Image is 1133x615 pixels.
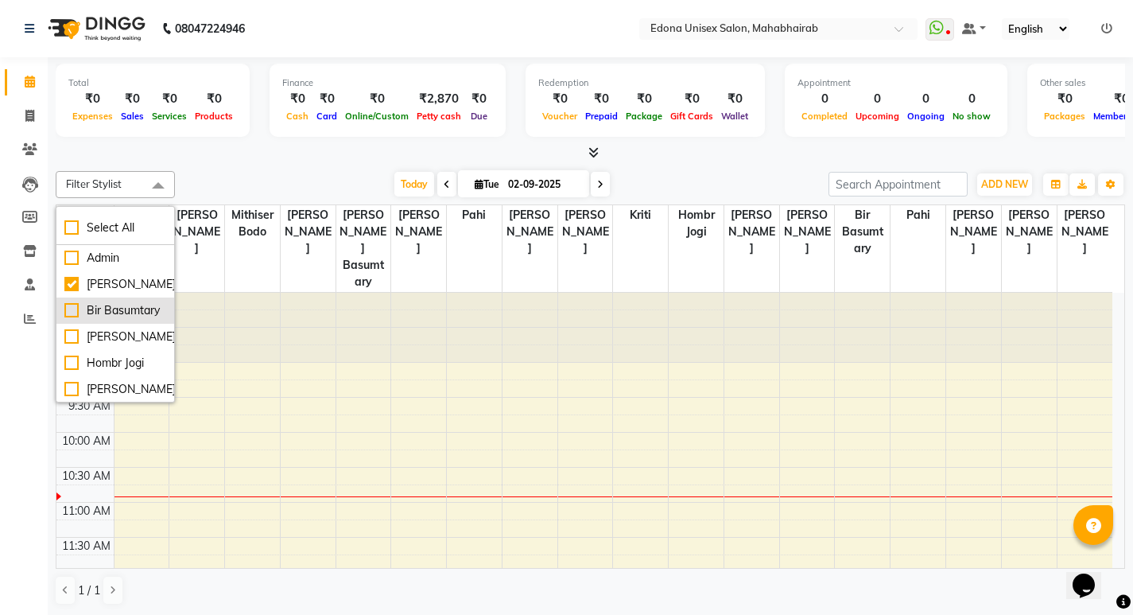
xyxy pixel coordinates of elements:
[312,90,341,108] div: ₹0
[225,205,280,242] span: Mithiser Bodo
[282,111,312,122] span: Cash
[68,111,117,122] span: Expenses
[191,111,237,122] span: Products
[64,381,166,398] div: [PERSON_NAME]
[114,205,169,225] span: Admin
[666,111,717,122] span: Gift Cards
[312,111,341,122] span: Card
[946,205,1001,259] span: [PERSON_NAME]
[717,111,752,122] span: Wallet
[282,76,493,90] div: Finance
[64,250,166,267] div: Admin
[64,276,166,293] div: [PERSON_NAME]
[581,111,622,122] span: Prepaid
[1040,90,1089,108] div: ₹0
[797,76,995,90] div: Appointment
[64,220,166,236] div: Select All
[413,90,465,108] div: ₹2,870
[558,205,613,259] span: [PERSON_NAME]
[622,90,666,108] div: ₹0
[64,329,166,345] div: [PERSON_NAME]
[981,178,1028,190] span: ADD NEW
[581,90,622,108] div: ₹0
[666,90,717,108] div: ₹0
[341,90,413,108] div: ₹0
[852,90,903,108] div: 0
[852,111,903,122] span: Upcoming
[669,205,724,242] span: Hombr Jogi
[890,205,945,225] span: Pahi
[903,90,949,108] div: 0
[717,90,752,108] div: ₹0
[1057,205,1112,259] span: [PERSON_NAME]
[1066,551,1117,599] iframe: chat widget
[394,172,434,197] span: Today
[835,205,890,259] span: Bir Basumtary
[977,173,1032,196] button: ADD NEW
[538,90,581,108] div: ₹0
[797,111,852,122] span: Completed
[41,6,149,51] img: logo
[117,90,148,108] div: ₹0
[68,90,117,108] div: ₹0
[502,205,557,259] span: [PERSON_NAME]
[503,173,583,197] input: 2025-09-02
[59,503,114,520] div: 11:00 AM
[1002,205,1057,259] span: [PERSON_NAME]
[341,111,413,122] span: Online/Custom
[59,468,114,485] div: 10:30 AM
[59,538,114,555] div: 11:30 AM
[117,111,148,122] span: Sales
[282,90,312,108] div: ₹0
[78,582,100,599] span: 1 / 1
[613,205,668,225] span: Kriti
[828,172,968,197] input: Search Appointment
[391,205,446,259] span: [PERSON_NAME]
[471,178,503,190] span: Tue
[191,90,237,108] div: ₹0
[64,302,166,319] div: Bir Basumtary
[65,398,114,415] div: 9:30 AM
[66,177,122,190] span: Filter Stylist
[59,433,114,450] div: 10:00 AM
[68,76,237,90] div: Total
[413,111,465,122] span: Petty cash
[56,205,114,222] div: Stylist
[949,111,995,122] span: No show
[724,205,779,259] span: [PERSON_NAME]
[64,355,166,372] div: Hombr Jogi
[903,111,949,122] span: Ongoing
[175,6,245,51] b: 08047224946
[622,111,666,122] span: Package
[797,90,852,108] div: 0
[465,90,493,108] div: ₹0
[148,90,191,108] div: ₹0
[281,205,336,259] span: [PERSON_NAME]
[949,90,995,108] div: 0
[169,205,224,259] span: [PERSON_NAME]
[538,111,581,122] span: Voucher
[336,205,391,292] span: [PERSON_NAME] Basumtary
[467,111,491,122] span: Due
[1040,111,1089,122] span: Packages
[447,205,502,225] span: Pahi
[148,111,191,122] span: Services
[780,205,835,259] span: [PERSON_NAME]
[538,76,752,90] div: Redemption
